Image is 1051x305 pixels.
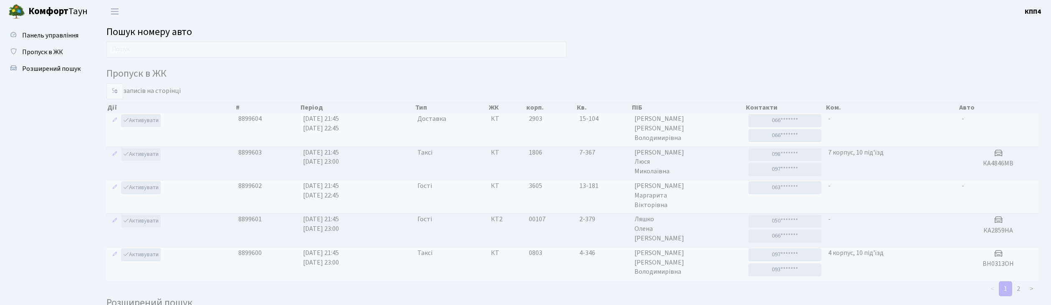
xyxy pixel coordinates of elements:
a: Редагувати [110,181,120,194]
th: корп. [525,102,576,113]
span: [PERSON_NAME] Маргарита Вікторівна [634,181,742,210]
a: Активувати [121,114,161,127]
a: Пропуск в ЖК [4,44,88,60]
span: Гості [417,181,432,191]
b: Комфорт [28,5,68,18]
h5: КА2859НА [962,227,1035,235]
span: 13-181 [579,181,628,191]
span: Доставка [417,114,446,124]
label: записів на сторінці [106,83,181,99]
span: Розширений пошук [22,64,81,73]
span: КТ2 [491,215,522,224]
a: Активувати [121,181,161,194]
span: 1806 [529,148,542,157]
span: [PERSON_NAME] [PERSON_NAME] Володимирівна [634,248,742,277]
span: Таксі [417,148,432,157]
span: [DATE] 21:45 [DATE] 23:00 [303,148,339,167]
span: [DATE] 21:45 [DATE] 22:45 [303,114,339,133]
h5: КА4846МВ [962,160,1035,167]
a: Активувати [121,215,161,227]
span: 2-379 [579,215,628,224]
span: 8899603 [238,148,262,157]
span: 8899604 [238,114,262,123]
span: 8899601 [238,215,262,224]
a: > [1025,281,1038,296]
span: КТ [491,114,522,124]
span: 8899602 [238,181,262,190]
a: Активувати [121,248,161,261]
span: - [828,114,831,123]
span: Ляшко Олена [PERSON_NAME] [634,215,742,243]
th: Тип [414,102,488,113]
th: Кв. [576,102,631,113]
span: Пропуск в ЖК [22,47,63,57]
span: Таксі [417,248,432,258]
span: Гості [417,215,432,224]
a: 1 [999,281,1012,296]
span: Пошук номеру авто [106,25,192,39]
span: Таун [28,5,88,19]
select: записів на сторінці [106,83,123,99]
a: Активувати [121,148,161,161]
span: 4 корпус, 10 під'їзд [828,248,884,257]
span: КТ [491,248,522,258]
th: Дії [106,102,235,113]
span: - [828,215,831,224]
input: Пошук [106,42,566,57]
a: Панель управління [4,27,88,44]
span: - [828,181,831,190]
span: 2903 [529,114,542,123]
span: [PERSON_NAME] [PERSON_NAME] Володимирівна [634,114,742,143]
th: Авто [958,102,1038,113]
span: 0803 [529,248,542,257]
h4: Пропуск в ЖК [106,68,1038,80]
th: # [235,102,300,113]
a: Редагувати [110,148,120,161]
a: Розширений пошук [4,60,88,77]
th: ЖК [488,102,526,113]
a: 2 [1012,281,1025,296]
span: 7 корпус, 10 під'їзд [828,148,884,157]
span: КТ [491,181,522,191]
span: [PERSON_NAME] Люся Миколаївна [634,148,742,177]
span: [DATE] 21:45 [DATE] 23:00 [303,248,339,267]
th: Контакти [745,102,825,113]
span: [DATE] 21:45 [DATE] 22:45 [303,181,339,200]
a: Редагувати [110,248,120,261]
span: 7-367 [579,148,628,157]
th: Період [300,102,414,113]
span: - [962,114,964,123]
span: Панель управління [22,31,78,40]
span: [DATE] 21:45 [DATE] 23:00 [303,215,339,233]
a: КПП4 [1025,7,1041,17]
span: 15-104 [579,114,628,124]
span: 4-346 [579,248,628,258]
span: 3605 [529,181,542,190]
span: - [962,181,964,190]
h5: BH0313OH [962,260,1035,268]
th: ПІБ [631,102,745,113]
span: 8899600 [238,248,262,257]
img: logo.png [8,3,25,20]
span: КТ [491,148,522,157]
button: Переключити навігацію [104,5,125,18]
a: Редагувати [110,114,120,127]
th: Ком. [825,102,958,113]
b: КПП4 [1025,7,1041,16]
span: 00107 [529,215,546,224]
a: Редагувати [110,215,120,227]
